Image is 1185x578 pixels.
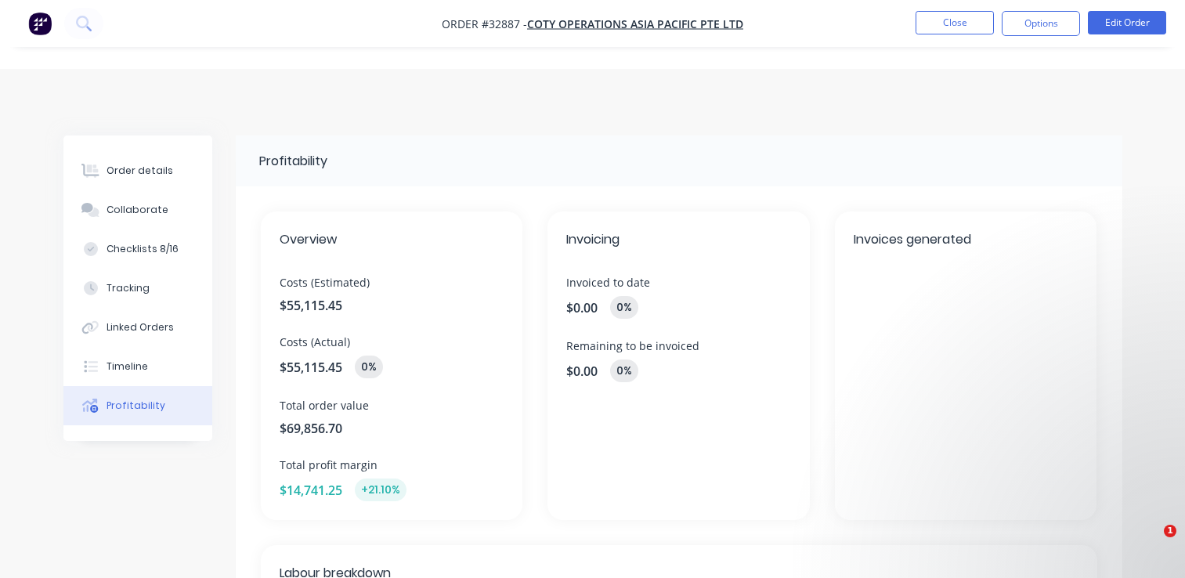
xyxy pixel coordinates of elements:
span: Costs (Estimated) [280,274,504,291]
button: Tracking [63,269,212,308]
div: Profitability [107,399,165,413]
span: Total order value [280,397,504,414]
button: Profitability [63,386,212,425]
iframe: Intercom live chat [1132,525,1169,562]
span: $55,115.45 [280,296,504,315]
div: 0% [355,356,383,378]
span: $55,115.45 [280,358,342,377]
span: Remaining to be invoiced [566,338,791,354]
div: 0 % [610,296,638,319]
button: Collaborate [63,190,212,229]
div: Collaborate [107,203,168,217]
span: 1 [1164,525,1176,537]
span: $14,741.25 [280,481,342,500]
div: Checklists 8/16 [107,242,179,256]
button: Checklists 8/16 [63,229,212,269]
span: Invoices generated [854,230,1078,249]
span: Costs (Actual) [280,334,504,350]
span: $0.00 [566,362,598,381]
button: Order details [63,151,212,190]
div: Timeline [107,359,148,374]
div: Linked Orders [107,320,174,334]
span: $69,856.70 [280,419,504,438]
div: 0 % [610,359,638,382]
button: Linked Orders [63,308,212,347]
div: +21.10% [355,479,406,501]
span: Total profit margin [280,457,504,473]
span: $0.00 [566,298,598,317]
span: Overview [280,230,504,249]
div: Order details [107,164,173,178]
span: Invoicing [566,230,791,249]
span: Invoiced to date [566,274,791,291]
div: Tracking [107,281,150,295]
button: Timeline [63,347,212,386]
div: Profitability [259,152,327,171]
